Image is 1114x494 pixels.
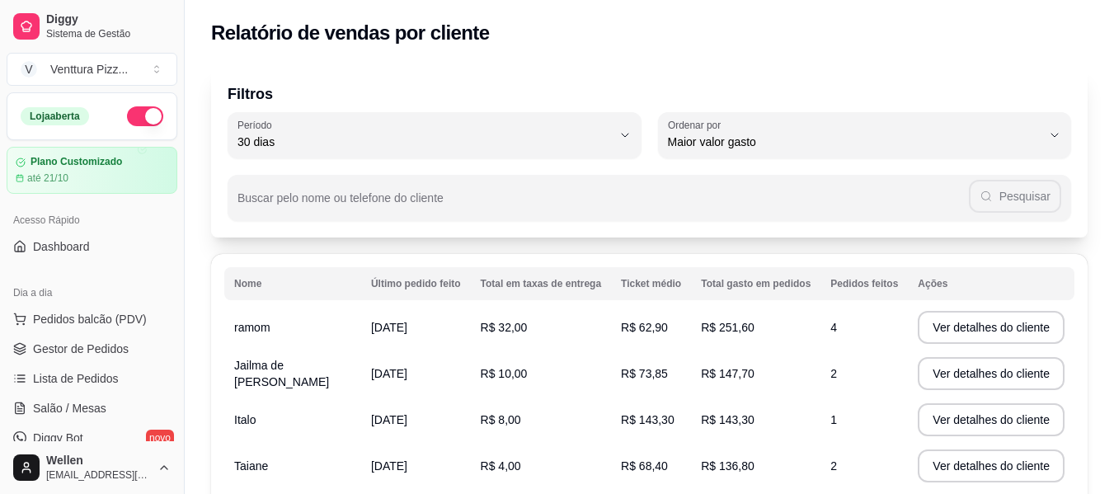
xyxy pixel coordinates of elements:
[7,365,177,392] a: Lista de Pedidos
[33,311,147,327] span: Pedidos balcão (PDV)
[701,413,754,426] span: R$ 143,30
[7,336,177,362] a: Gestor de Pedidos
[228,82,1071,106] p: Filtros
[621,321,668,334] span: R$ 62,90
[908,267,1074,300] th: Ações
[7,147,177,194] a: Plano Customizadoaté 21/10
[471,267,612,300] th: Total em taxas de entrega
[611,267,691,300] th: Ticket médio
[371,321,407,334] span: [DATE]
[7,395,177,421] a: Salão / Mesas
[918,449,1065,482] button: Ver detalhes do cliente
[7,280,177,306] div: Dia a dia
[46,12,171,27] span: Diggy
[481,459,521,473] span: R$ 4,00
[33,400,106,416] span: Salão / Mesas
[691,267,820,300] th: Total gasto em pedidos
[621,367,668,380] span: R$ 73,85
[46,468,151,482] span: [EMAIL_ADDRESS][DOMAIN_NAME]
[668,134,1042,150] span: Maior valor gasto
[371,459,407,473] span: [DATE]
[50,61,128,78] div: Venttura Pizz ...
[33,238,90,255] span: Dashboard
[481,413,521,426] span: R$ 8,00
[127,106,163,126] button: Alterar Status
[27,172,68,185] article: até 21/10
[21,107,89,125] div: Loja aberta
[7,306,177,332] button: Pedidos balcão (PDV)
[7,425,177,451] a: Diggy Botnovo
[668,118,726,132] label: Ordenar por
[701,321,754,334] span: R$ 251,60
[701,459,754,473] span: R$ 136,80
[918,311,1065,344] button: Ver detalhes do cliente
[237,118,277,132] label: Período
[820,267,908,300] th: Pedidos feitos
[31,156,122,168] article: Plano Customizado
[33,430,83,446] span: Diggy Bot
[7,7,177,46] a: DiggySistema de Gestão
[33,370,119,387] span: Lista de Pedidos
[361,267,471,300] th: Último pedido feito
[701,367,754,380] span: R$ 147,70
[46,454,151,468] span: Wellen
[830,459,837,473] span: 2
[481,321,528,334] span: R$ 32,00
[7,448,177,487] button: Wellen[EMAIL_ADDRESS][DOMAIN_NAME]
[918,357,1065,390] button: Ver detalhes do cliente
[621,413,675,426] span: R$ 143,30
[371,413,407,426] span: [DATE]
[830,413,837,426] span: 1
[918,403,1065,436] button: Ver detalhes do cliente
[830,321,837,334] span: 4
[46,27,171,40] span: Sistema de Gestão
[7,53,177,86] button: Select a team
[237,134,612,150] span: 30 dias
[481,367,528,380] span: R$ 10,00
[7,207,177,233] div: Acesso Rápido
[371,367,407,380] span: [DATE]
[830,367,837,380] span: 2
[211,20,490,46] h2: Relatório de vendas por cliente
[33,341,129,357] span: Gestor de Pedidos
[621,459,668,473] span: R$ 68,40
[658,112,1072,158] button: Ordenar porMaior valor gasto
[234,413,256,426] span: Italo
[237,196,969,213] input: Buscar pelo nome ou telefone do cliente
[234,459,268,473] span: Taiane
[234,359,329,388] span: Jailma de [PERSON_NAME]
[21,61,37,78] span: V
[228,112,642,158] button: Período30 dias
[7,233,177,260] a: Dashboard
[224,267,361,300] th: Nome
[234,321,270,334] span: ramom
